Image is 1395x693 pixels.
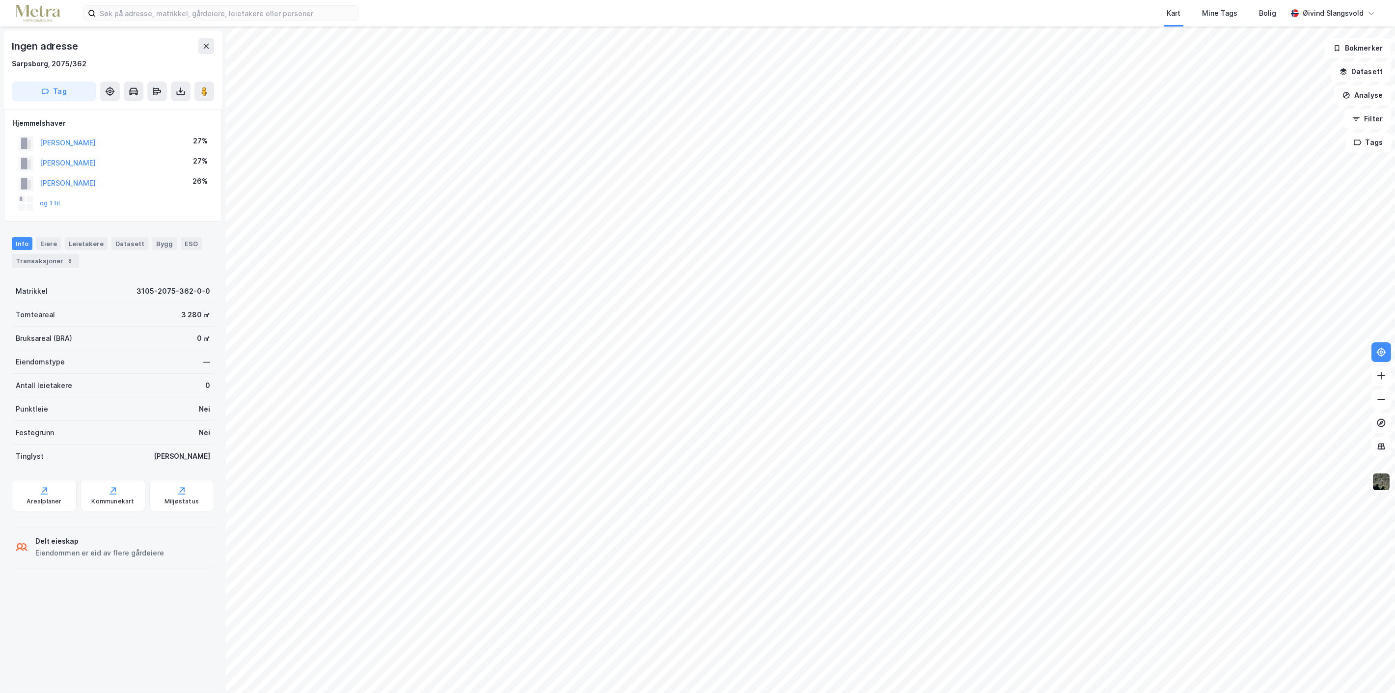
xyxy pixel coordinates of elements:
div: 0 [205,380,210,391]
div: Festegrunn [16,427,54,439]
div: Datasett [111,237,148,250]
div: Eiere [36,237,61,250]
div: Info [12,237,32,250]
button: Filter [1344,109,1391,129]
div: Eiendommen er eid av flere gårdeiere [35,547,164,559]
div: 3105-2075-362-0-0 [137,285,210,297]
div: Ingen adresse [12,38,80,54]
div: Antall leietakere [16,380,72,391]
button: Tag [12,82,96,101]
div: Bygg [152,237,177,250]
img: metra-logo.256734c3b2bbffee19d4.png [16,5,60,22]
div: Punktleie [16,403,48,415]
iframe: Chat Widget [1346,646,1395,693]
div: Hjemmelshaver [12,117,214,129]
div: Matrikkel [16,285,48,297]
div: Tomteareal [16,309,55,321]
div: Nei [199,427,210,439]
div: 27% [193,155,208,167]
div: 0 ㎡ [197,333,210,344]
div: Transaksjoner [12,254,79,268]
div: 27% [193,135,208,147]
div: — [203,356,210,368]
div: Nei [199,403,210,415]
div: Arealplaner [27,498,61,505]
div: Leietakere [65,237,108,250]
div: Bruksareal (BRA) [16,333,72,344]
div: Kontrollprogram for chat [1346,646,1395,693]
div: Bolig [1259,7,1276,19]
img: 9k= [1372,472,1391,491]
div: Miljøstatus [164,498,199,505]
div: ESG [181,237,202,250]
div: Delt eieskap [35,535,164,547]
button: Tags [1345,133,1391,152]
button: Datasett [1331,62,1391,82]
div: Tinglyst [16,450,44,462]
div: Eiendomstype [16,356,65,368]
div: [PERSON_NAME] [154,450,210,462]
button: Analyse [1334,85,1391,105]
div: Sarpsborg, 2075/362 [12,58,86,70]
div: Kart [1167,7,1180,19]
div: Øivind Slangsvold [1303,7,1364,19]
div: Mine Tags [1202,7,1237,19]
div: 3 280 ㎡ [181,309,210,321]
button: Bokmerker [1325,38,1391,58]
input: Søk på adresse, matrikkel, gårdeiere, leietakere eller personer [96,6,358,21]
div: 26% [192,175,208,187]
div: Kommunekart [91,498,134,505]
div: 8 [65,256,75,266]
